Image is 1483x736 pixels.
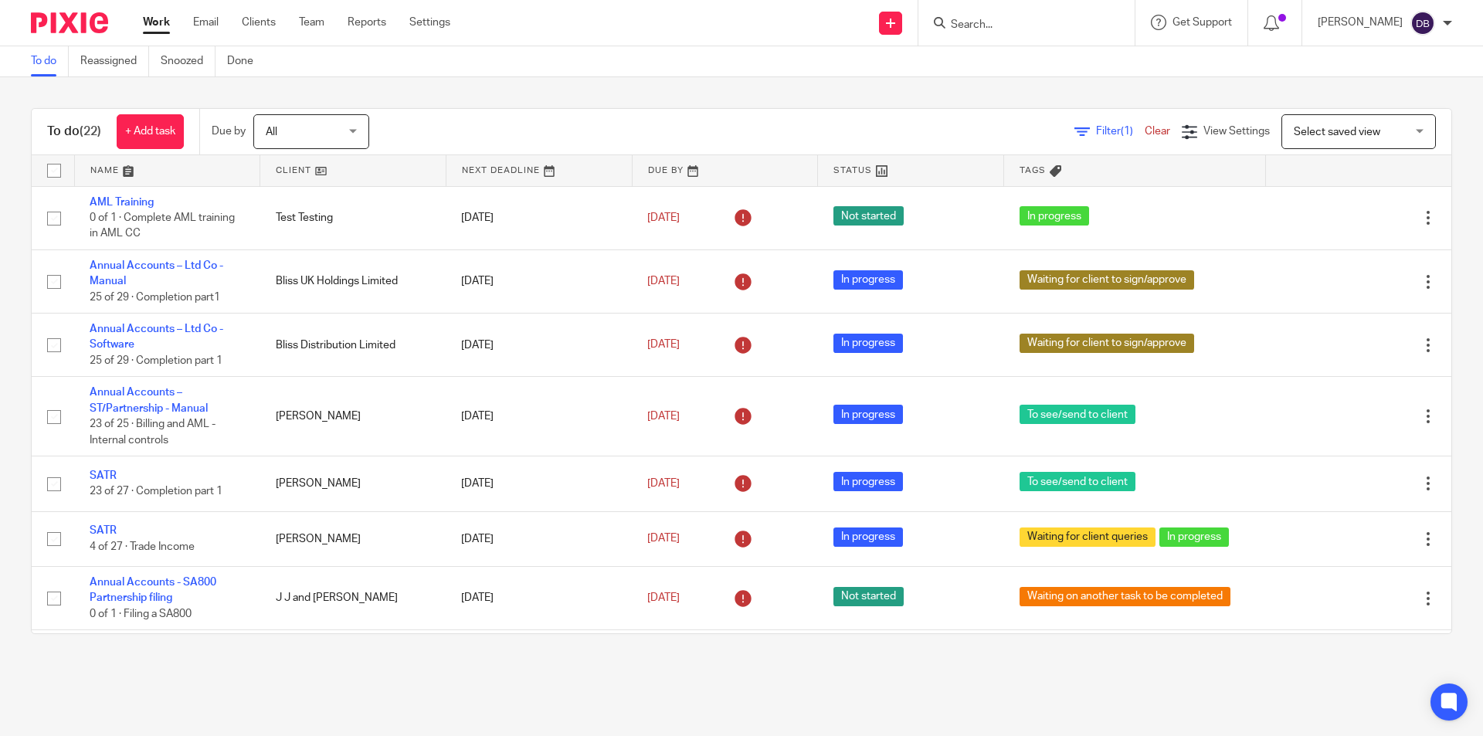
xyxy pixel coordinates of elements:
span: 23 of 25 · Billing and AML - Internal controls [90,419,215,446]
a: Annual Accounts – Ltd Co - Manual [90,260,223,287]
span: 0 of 1 · Complete AML training in AML CC [90,212,235,239]
span: Get Support [1172,17,1232,28]
span: Waiting on another task to be completed [1020,587,1230,606]
span: In progress [833,472,903,491]
span: 25 of 29 · Completion part 1 [90,355,222,366]
a: Snoozed [161,46,215,76]
p: [PERSON_NAME] [1318,15,1403,30]
span: In progress [833,334,903,353]
span: Not started [833,206,904,226]
a: SATR [90,525,117,536]
a: Work [143,15,170,30]
a: Annual Accounts - SA800 Partnership filing [90,577,216,603]
td: Test Testing [260,186,446,249]
span: [DATE] [647,592,680,603]
img: Pixie [31,12,108,33]
input: Search [949,19,1088,32]
span: (1) [1121,126,1133,137]
img: svg%3E [1410,11,1435,36]
span: [DATE] [647,212,680,223]
td: Bliss Distribution Limited [260,314,446,377]
span: 25 of 29 · Completion part1 [90,292,220,303]
h1: To do [47,124,101,140]
span: [DATE] [647,478,680,489]
td: [DATE] [446,377,632,456]
span: Waiting for client to sign/approve [1020,334,1194,353]
a: Reassigned [80,46,149,76]
span: In progress [1159,527,1229,547]
span: Filter [1096,126,1145,137]
span: In progress [833,270,903,290]
span: [DATE] [647,534,680,544]
a: Email [193,15,219,30]
td: [DATE] [446,630,632,710]
td: [DATE] [446,249,632,313]
span: View Settings [1203,126,1270,137]
span: [DATE] [647,340,680,351]
a: AML Training [90,197,154,208]
td: [PERSON_NAME] [260,511,446,566]
a: Clients [242,15,276,30]
span: [DATE] [647,276,680,287]
a: Annual Accounts – Ltd Co - Software [90,324,223,350]
td: [PERSON_NAME] [260,377,446,456]
span: (22) [80,125,101,137]
a: Annual Accounts – ST/Partnership - Manual [90,387,208,413]
td: [DATE] [446,314,632,377]
span: Waiting for client to sign/approve [1020,270,1194,290]
span: Not started [833,587,904,606]
a: Clear [1145,126,1170,137]
td: [DATE] [446,456,632,511]
td: J J and [PERSON_NAME] [260,630,446,710]
span: In progress [1020,206,1089,226]
a: To do [31,46,69,76]
td: J J and [PERSON_NAME] [260,567,446,630]
td: [DATE] [446,186,632,249]
span: To see/send to client [1020,472,1135,491]
span: Tags [1020,166,1046,175]
a: + Add task [117,114,184,149]
td: [DATE] [446,511,632,566]
span: In progress [833,527,903,547]
span: [DATE] [647,411,680,422]
span: To see/send to client [1020,405,1135,424]
td: [DATE] [446,567,632,630]
p: Due by [212,124,246,139]
a: SATR [90,470,117,481]
a: Reports [348,15,386,30]
span: In progress [833,405,903,424]
span: 23 of 27 · Completion part 1 [90,487,222,497]
span: 4 of 27 · Trade Income [90,541,195,552]
span: 0 of 1 · Filing a SA800 [90,609,192,619]
span: Waiting for client queries [1020,527,1156,547]
a: Settings [409,15,450,30]
td: Bliss UK Holdings Limited [260,249,446,313]
span: Select saved view [1294,127,1380,137]
td: [PERSON_NAME] [260,456,446,511]
span: All [266,127,277,137]
a: Done [227,46,265,76]
a: Team [299,15,324,30]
